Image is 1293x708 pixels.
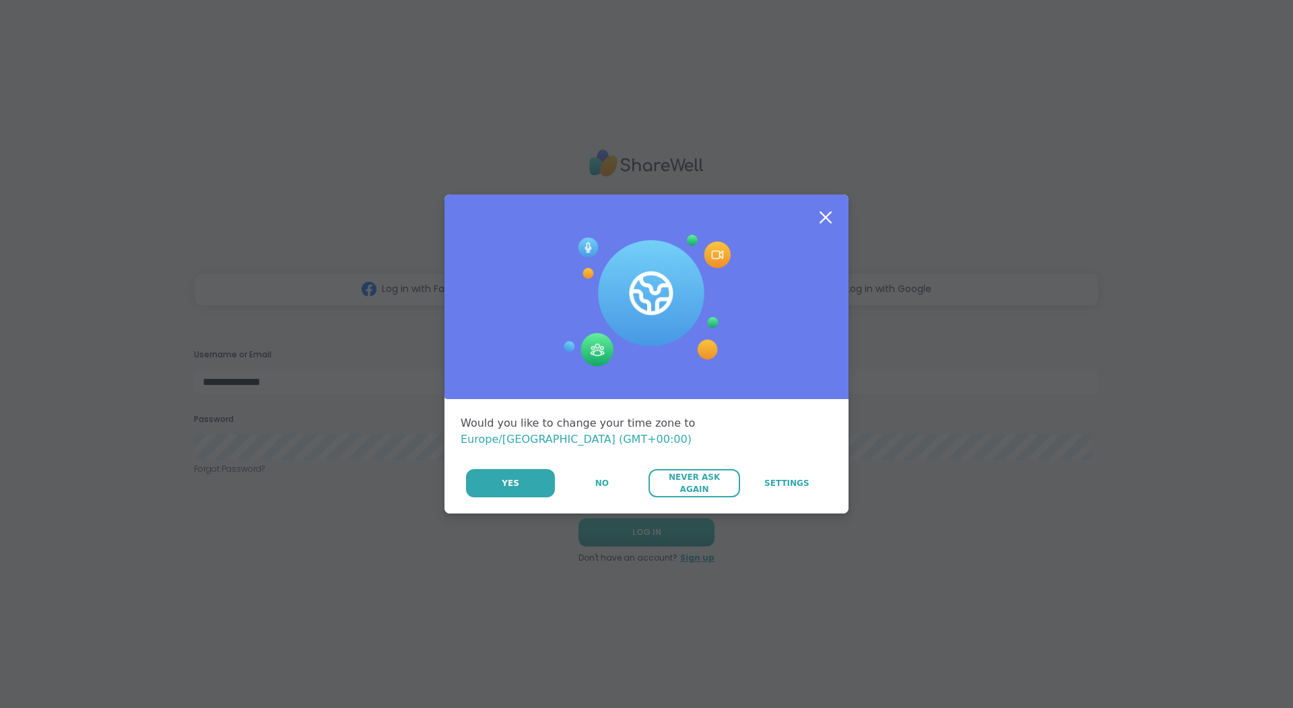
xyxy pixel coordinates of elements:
[741,469,832,497] a: Settings
[562,235,731,367] img: Session Experience
[764,477,809,489] span: Settings
[502,477,519,489] span: Yes
[466,469,555,497] button: Yes
[649,469,739,497] button: Never Ask Again
[461,433,692,446] span: Europe/[GEOGRAPHIC_DATA] (GMT+00:00)
[556,469,647,497] button: No
[461,415,832,448] div: Would you like to change your time zone to
[655,471,733,495] span: Never Ask Again
[595,477,609,489] span: No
